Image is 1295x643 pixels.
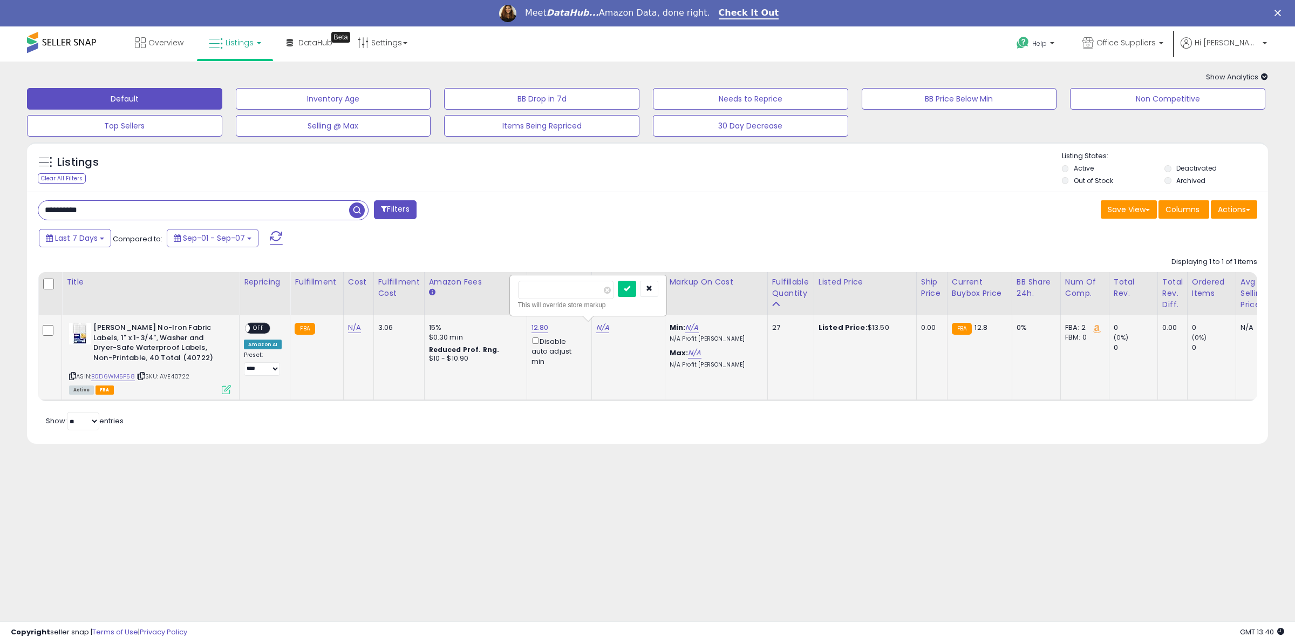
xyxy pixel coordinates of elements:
[772,276,809,299] div: Fulfillable Quantity
[350,26,415,59] a: Settings
[921,276,943,299] div: Ship Price
[429,323,519,333] div: 15%
[148,37,183,48] span: Overview
[69,323,91,344] img: 41fJLvcNlnL._SL40_.jpg
[1171,257,1257,267] div: Displaying 1 to 1 of 1 items
[525,8,710,18] div: Meet Amazon Data, done right.
[1065,323,1101,333] div: FBA: 2
[127,26,192,59] a: Overview
[1017,276,1056,299] div: BB Share 24h.
[819,276,912,288] div: Listed Price
[27,88,222,110] button: Default
[278,26,340,59] a: DataHub
[1181,37,1267,62] a: Hi [PERSON_NAME]
[1062,151,1269,161] p: Listing States:
[331,32,350,43] div: Tooltip anchor
[444,115,639,137] button: Items Being Repriced
[444,88,639,110] button: BB Drop in 7d
[1101,200,1157,219] button: Save View
[1211,200,1257,219] button: Actions
[1206,72,1268,82] span: Show Analytics
[250,324,267,333] span: OFF
[1032,39,1047,48] span: Help
[653,115,848,137] button: 30 Day Decrease
[518,300,658,310] div: This will override store markup
[1096,37,1156,48] span: Office Suppliers
[348,322,361,333] a: N/A
[670,361,759,369] p: N/A Profit [PERSON_NAME]
[499,5,516,22] img: Profile image for Georgie
[1165,204,1199,215] span: Columns
[295,323,315,335] small: FBA
[862,88,1057,110] button: BB Price Below Min
[69,323,231,393] div: ASIN:
[1162,323,1179,333] div: 0.00
[1016,36,1030,50] i: Get Help
[66,276,235,288] div: Title
[46,416,124,426] span: Show: entries
[113,234,162,244] span: Compared to:
[665,272,767,315] th: The percentage added to the cost of goods (COGS) that forms the calculator for Min & Max prices.
[1192,323,1236,333] div: 0
[1192,276,1231,299] div: Ordered Items
[772,323,806,333] div: 27
[1074,164,1094,173] label: Active
[429,276,522,288] div: Amazon Fees
[1065,333,1101,342] div: FBM: 0
[974,322,987,333] span: 12.8
[27,115,222,137] button: Top Sellers
[96,385,114,395] span: FBA
[244,276,285,288] div: Repricing
[819,323,908,333] div: $13.50
[1114,276,1153,299] div: Total Rev.
[1241,323,1276,333] div: N/A
[295,276,338,288] div: Fulfillment
[1192,343,1236,353] div: 0
[244,340,282,349] div: Amazon AI
[1114,333,1129,342] small: (0%)
[429,345,500,354] b: Reduced Prof. Rng.
[1114,343,1157,353] div: 0
[236,115,431,137] button: Selling @ Max
[819,322,868,333] b: Listed Price:
[1162,276,1183,310] div: Total Rev. Diff.
[952,276,1007,299] div: Current Buybox Price
[1017,323,1052,333] div: 0%
[1158,200,1209,219] button: Columns
[531,335,583,366] div: Disable auto adjust min
[201,26,269,59] a: Listings
[1176,164,1217,173] label: Deactivated
[1195,37,1259,48] span: Hi [PERSON_NAME]
[719,8,779,19] a: Check It Out
[1008,28,1065,62] a: Help
[378,276,420,299] div: Fulfillment Cost
[226,37,254,48] span: Listings
[137,372,190,381] span: | SKU: AVE40722
[1274,10,1285,16] div: Close
[1176,176,1205,185] label: Archived
[1074,176,1113,185] label: Out of Stock
[1192,333,1207,342] small: (0%)
[298,37,332,48] span: DataHub
[167,229,258,247] button: Sep-01 - Sep-07
[531,322,549,333] a: 12.80
[374,200,416,219] button: Filters
[596,322,609,333] a: N/A
[685,322,698,333] a: N/A
[1114,323,1157,333] div: 0
[670,348,689,358] b: Max:
[93,323,224,366] b: [PERSON_NAME] No-Iron Fabric Labels, 1" x 1-3/4", Washer and Dryer-Safe Waterproof Labels, Non-Pr...
[429,354,519,363] div: $10 - $10.90
[921,323,939,333] div: 0.00
[670,322,686,333] b: Min:
[69,385,94,395] span: All listings currently available for purchase on Amazon
[55,233,98,243] span: Last 7 Days
[183,233,245,243] span: Sep-01 - Sep-07
[1074,26,1171,62] a: Office Suppliers
[429,288,435,297] small: Amazon Fees.
[57,155,99,170] h5: Listings
[653,88,848,110] button: Needs to Reprice
[1241,276,1280,310] div: Avg Selling Price
[39,229,111,247] button: Last 7 Days
[1065,276,1105,299] div: Num of Comp.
